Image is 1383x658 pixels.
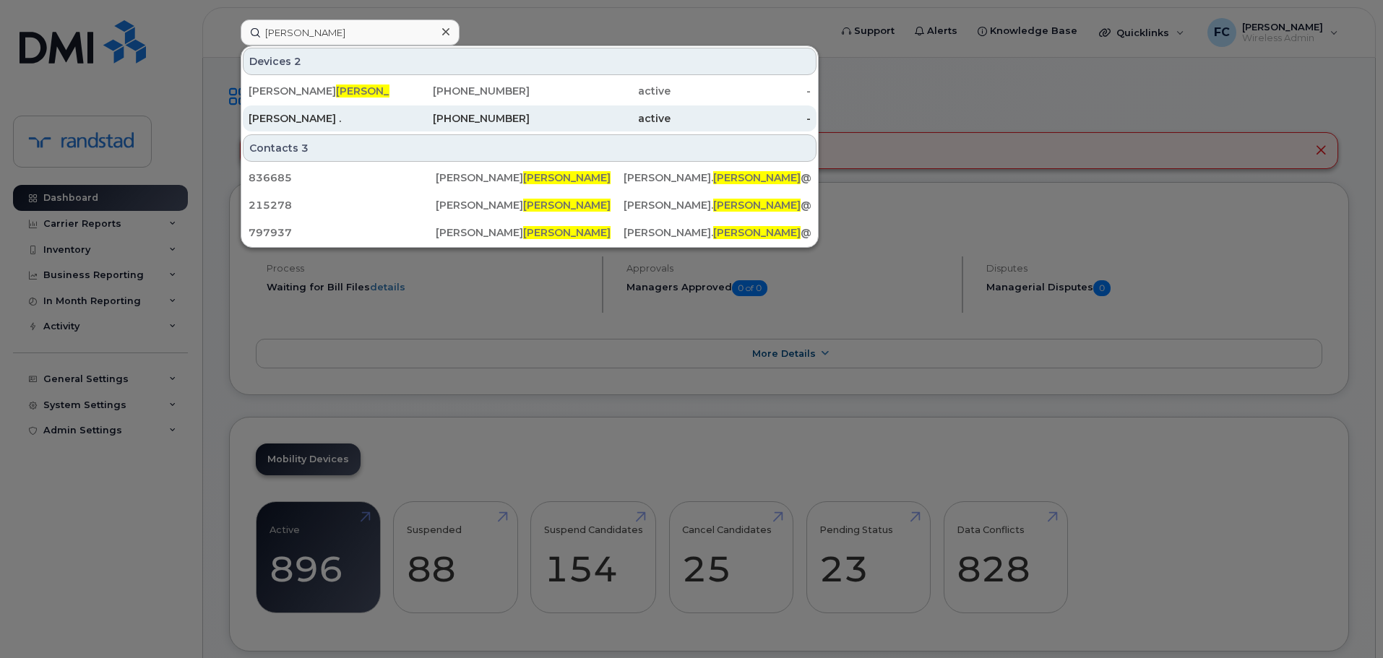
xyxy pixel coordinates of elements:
[624,225,811,240] div: [PERSON_NAME]. @[DOMAIN_NAME]
[523,226,611,239] span: [PERSON_NAME]
[243,220,817,246] a: 797937[PERSON_NAME][PERSON_NAME][PERSON_NAME].[PERSON_NAME]@[DOMAIN_NAME]
[624,198,811,212] div: [PERSON_NAME]. @[DOMAIN_NAME]
[530,84,671,98] div: active
[243,165,817,191] a: 836685[PERSON_NAME][PERSON_NAME][PERSON_NAME].[PERSON_NAME]@[DOMAIN_NAME]
[713,199,801,212] span: [PERSON_NAME]
[243,134,817,162] div: Contacts
[671,111,811,126] div: -
[249,225,436,240] div: 797937
[436,225,623,240] div: [PERSON_NAME]
[523,199,611,212] span: [PERSON_NAME]
[294,54,301,69] span: 2
[624,170,811,185] div: [PERSON_NAME]. @[DOMAIN_NAME]
[713,171,801,184] span: [PERSON_NAME]
[436,198,623,212] div: [PERSON_NAME]
[249,111,389,126] div: [PERSON_NAME] .
[436,170,623,185] div: [PERSON_NAME]
[336,85,423,98] span: [PERSON_NAME]
[249,84,389,98] div: [PERSON_NAME]
[713,226,801,239] span: [PERSON_NAME]
[301,141,309,155] span: 3
[249,198,436,212] div: 215278
[523,171,611,184] span: [PERSON_NAME]
[249,170,436,185] div: 836685
[243,105,817,131] a: [PERSON_NAME] .[PHONE_NUMBER]active-
[243,48,817,75] div: Devices
[389,111,530,126] div: [PHONE_NUMBER]
[243,78,817,104] a: [PERSON_NAME][PERSON_NAME][PHONE_NUMBER]active-
[389,84,530,98] div: [PHONE_NUMBER]
[671,84,811,98] div: -
[530,111,671,126] div: active
[243,192,817,218] a: 215278[PERSON_NAME][PERSON_NAME][PERSON_NAME].[PERSON_NAME]@[DOMAIN_NAME]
